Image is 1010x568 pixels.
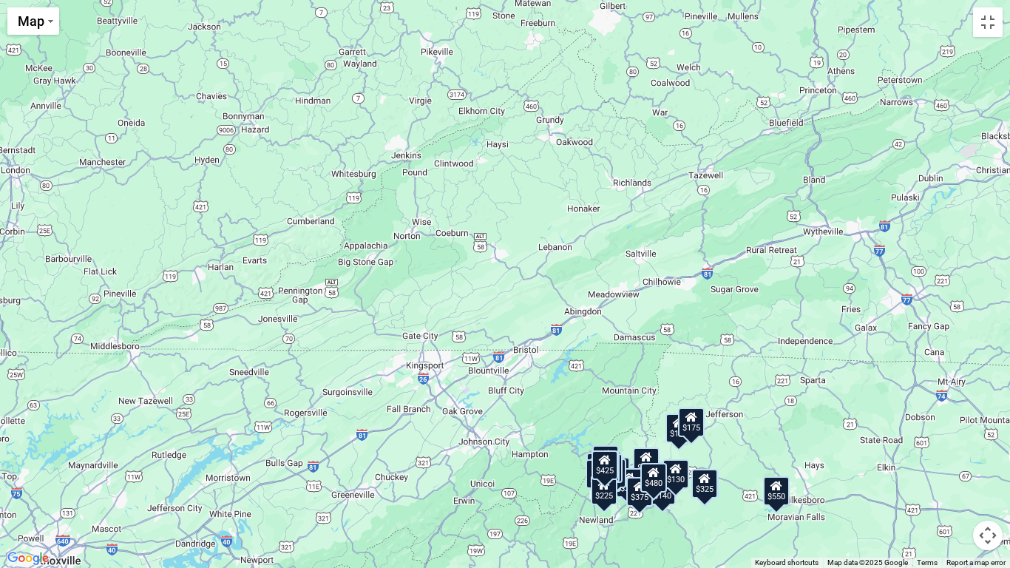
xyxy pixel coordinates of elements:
div: $480 [640,463,667,493]
button: Map camera controls [973,521,1003,550]
a: Report a map error [946,558,1006,567]
div: $550 [763,476,790,506]
a: Terms (opens in new tab) [917,558,938,567]
div: $125 [592,445,619,475]
div: $175 [665,413,692,443]
div: $230 [586,459,612,489]
div: $325 [691,469,718,498]
div: $349 [633,447,660,477]
div: $375 [626,477,653,507]
div: $425 [592,450,618,480]
div: $230 [616,468,643,498]
div: $175 [678,408,705,437]
span: Map data ©2025 Google [827,558,908,567]
button: Keyboard shortcuts [755,558,818,568]
div: $130 [662,459,689,489]
div: $225 [591,476,617,505]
